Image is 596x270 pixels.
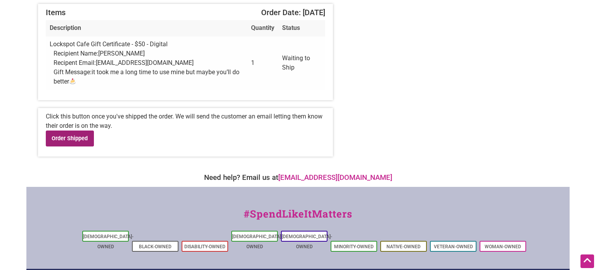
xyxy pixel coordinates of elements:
a: [DEMOGRAPHIC_DATA]-Owned [83,234,133,249]
th: Description [46,20,247,37]
div: Click this button once you've shipped the order. We will send the customer an email letting them ... [38,108,333,157]
td: 1 [247,37,278,90]
a: Disability-Owned [184,244,225,249]
span: it took me a long time to use mine but maybe you’ll do better [54,68,239,85]
span: [PERSON_NAME] [98,50,145,57]
div: Recipient Name: [54,49,243,58]
th: Quantity [247,20,278,37]
a: [EMAIL_ADDRESS][DOMAIN_NAME] [278,173,392,182]
a: [DEMOGRAPHIC_DATA]-Owned [232,234,282,249]
span: [EMAIL_ADDRESS][DOMAIN_NAME] [96,59,194,66]
span: Order Date: [DATE] [261,8,325,17]
span: Items [46,8,66,17]
a: Black-Owned [139,244,172,249]
div: Scroll Back to Top [580,254,594,268]
div: Gift Message: [54,68,243,86]
div: Need help? Email us at [30,172,566,183]
th: Status [278,20,325,37]
div: Lockspot Cafe Gift Certificate - $50 - Digital [50,40,243,86]
div: Recipent Email: [54,58,243,68]
a: Native-Owned [386,244,421,249]
a: Woman-Owned [485,244,521,249]
img: 🍰 [69,78,76,84]
a: Order Shipped [46,131,94,146]
a: [DEMOGRAPHIC_DATA]-Owned [282,234,332,249]
a: Minority-Owned [334,244,374,249]
td: Waiting to Ship [278,37,325,90]
a: Veteran-Owned [434,244,473,249]
div: #SpendLikeItMatters [26,206,570,229]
